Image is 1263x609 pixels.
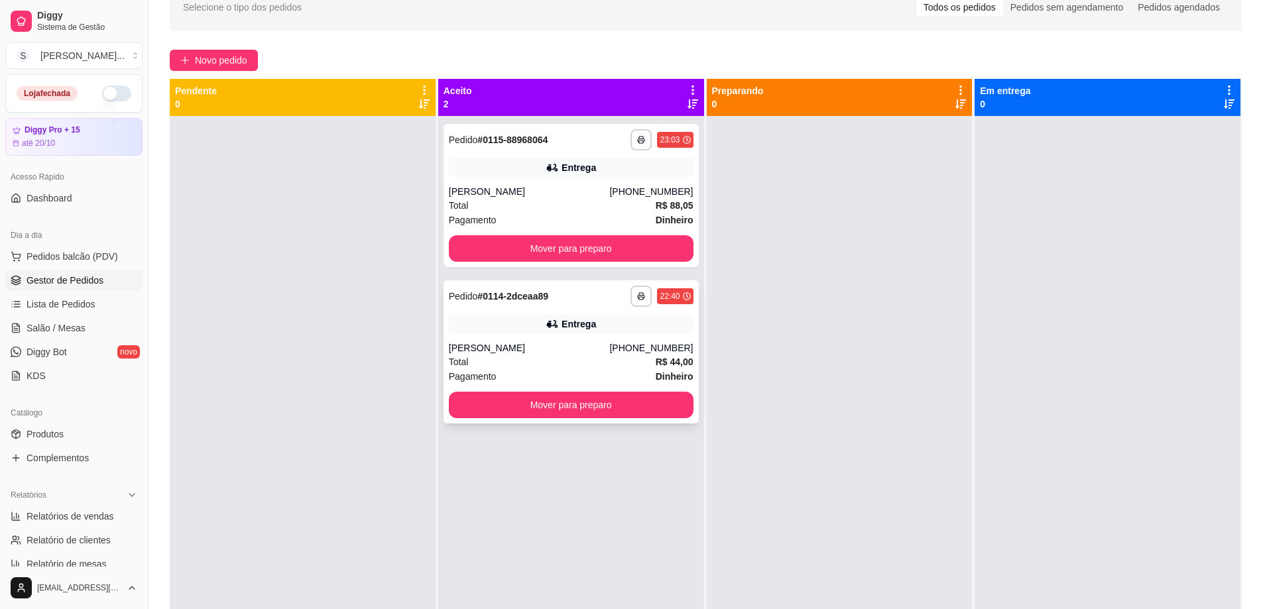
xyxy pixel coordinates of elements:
[5,294,143,315] a: Lista de Pedidos
[27,533,111,547] span: Relatório de clientes
[27,192,72,205] span: Dashboard
[656,200,693,211] strong: R$ 88,05
[5,118,143,156] a: Diggy Pro + 15até 20/10
[5,341,143,362] a: Diggy Botnovo
[25,125,80,135] article: Diggy Pro + 15
[5,166,143,188] div: Acesso Rápido
[449,235,693,262] button: Mover para preparo
[27,298,95,311] span: Lista de Pedidos
[449,341,610,355] div: [PERSON_NAME]
[609,185,693,198] div: [PHONE_NUMBER]
[660,135,680,145] div: 23:03
[22,138,55,148] article: até 20/10
[37,582,121,593] span: [EMAIL_ADDRESS][DOMAIN_NAME]
[5,365,143,386] a: KDS
[27,345,67,359] span: Diggy Bot
[27,369,46,382] span: KDS
[449,213,497,227] span: Pagamento
[27,557,107,571] span: Relatório de mesas
[5,572,143,604] button: [EMAIL_ADDRESS][DOMAIN_NAME]
[980,84,1030,97] p: Em entrega
[180,56,190,65] span: plus
[27,321,86,335] span: Salão / Mesas
[449,392,693,418] button: Mover para preparo
[656,357,693,367] strong: R$ 44,00
[477,135,548,145] strong: # 0115-88968064
[449,355,469,369] span: Total
[562,317,596,331] div: Entrega
[5,423,143,445] a: Produtos
[17,49,30,62] span: S
[449,135,478,145] span: Pedido
[175,84,217,97] p: Pendente
[5,529,143,551] a: Relatório de clientes
[980,97,1030,111] p: 0
[37,22,137,32] span: Sistema de Gestão
[5,246,143,267] button: Pedidos balcão (PDV)
[102,85,131,101] button: Alterar Status
[449,198,469,213] span: Total
[5,42,143,69] button: Select a team
[27,427,64,441] span: Produtos
[27,274,103,287] span: Gestor de Pedidos
[5,188,143,209] a: Dashboard
[712,97,764,111] p: 0
[5,506,143,527] a: Relatórios de vendas
[170,50,258,71] button: Novo pedido
[40,49,125,62] div: [PERSON_NAME] ...
[5,5,143,37] a: DiggySistema de Gestão
[11,490,46,500] span: Relatórios
[5,553,143,575] a: Relatório de mesas
[5,402,143,423] div: Catálogo
[449,369,497,384] span: Pagamento
[5,447,143,469] a: Complementos
[27,451,89,465] span: Complementos
[195,53,247,68] span: Novo pedido
[656,215,693,225] strong: Dinheiro
[17,86,78,101] div: Loja fechada
[449,291,478,302] span: Pedido
[449,185,610,198] div: [PERSON_NAME]
[444,84,472,97] p: Aceito
[5,225,143,246] div: Dia a dia
[712,84,764,97] p: Preparando
[656,371,693,382] strong: Dinheiro
[444,97,472,111] p: 2
[609,341,693,355] div: [PHONE_NUMBER]
[27,510,114,523] span: Relatórios de vendas
[5,317,143,339] a: Salão / Mesas
[660,291,680,302] div: 22:40
[27,250,118,263] span: Pedidos balcão (PDV)
[37,10,137,22] span: Diggy
[477,291,548,302] strong: # 0114-2dceaa89
[5,270,143,291] a: Gestor de Pedidos
[175,97,217,111] p: 0
[562,161,596,174] div: Entrega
